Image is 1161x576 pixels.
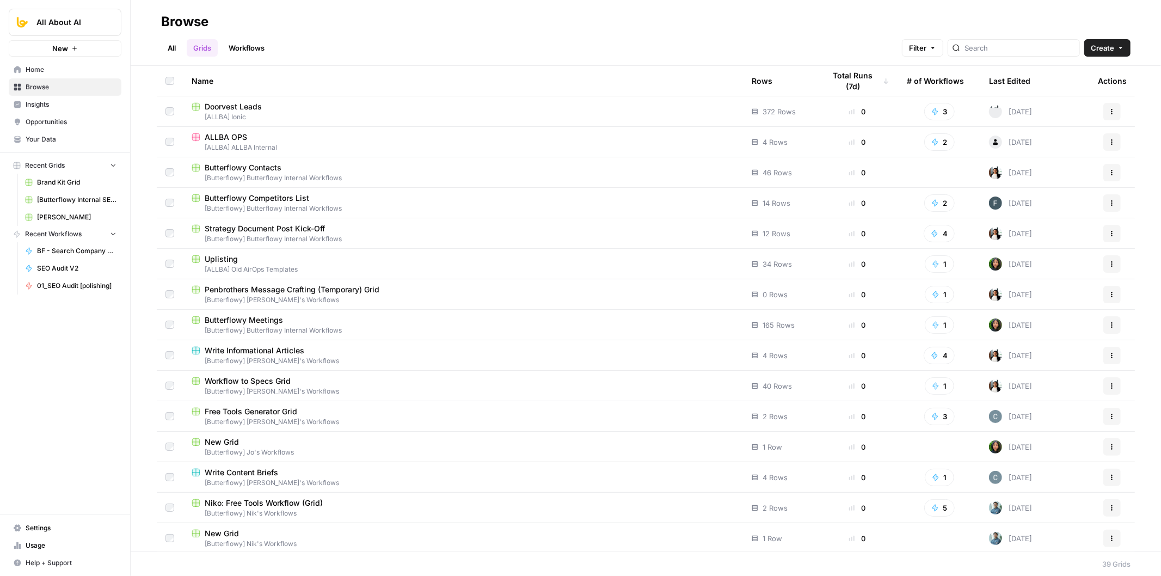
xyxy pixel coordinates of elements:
span: Butterflowy Competitors List [205,193,309,204]
div: 0 [825,289,889,300]
div: 0 [825,320,889,330]
button: 2 [924,194,955,212]
span: 1 Row [763,442,782,452]
a: Grids [187,39,218,57]
span: Recent Workflows [25,229,82,239]
img: fqbawrw8ase93tc2zzm3h7awsa7w [989,349,1002,362]
div: 0 [825,411,889,422]
span: [ALLBA] Old AirOps Templates [192,265,734,274]
span: [Butterflowy] [PERSON_NAME]'s Workflows [192,295,734,305]
div: 0 [825,198,889,209]
button: 2 [924,133,955,151]
span: 372 Rows [763,106,796,117]
a: Free Tools Generator Grid[Butterflowy] [PERSON_NAME]'s Workflows [192,406,734,427]
a: [Butterflowy Internal SEO] Blogs [20,191,121,209]
span: Workflow to Specs Grid [205,376,291,387]
span: Insights [26,100,116,109]
span: New Grid [205,437,239,448]
a: Home [9,61,121,78]
span: [Butterflowy] [PERSON_NAME]'s Workflows [192,387,734,396]
span: New [52,43,68,54]
span: [Butterflowy] [PERSON_NAME]'s Workflows [192,478,734,488]
a: Butterflowy Meetings[Butterflowy] Butterflowy Internal Workflows [192,315,734,335]
div: [DATE] [989,227,1032,240]
img: ukbw0ucz4r7lgrcvss5f7i41uszq [989,410,1002,423]
a: 01_SEO Audit [polishing] [20,277,121,295]
span: 34 Rows [763,259,792,269]
button: 4 [924,225,955,242]
div: [DATE] [989,532,1032,545]
img: 71gc9am4ih21sqe9oumvmopgcasf [989,258,1002,271]
img: 036rm0upt03cy1i74ddbqncp0u79 [989,197,1002,210]
button: 1 [925,255,954,273]
span: [Butterflowy Internal SEO] Blogs [37,195,116,205]
div: Last Edited [989,66,1030,96]
span: Filter [909,42,926,53]
div: 0 [825,503,889,513]
a: Write Informational Articles[Butterflowy] [PERSON_NAME]'s Workflows [192,345,734,366]
a: Brand Kit Grid [20,174,121,191]
a: Opportunities [9,113,121,131]
a: All [161,39,182,57]
span: 1 Row [763,533,782,544]
button: 5 [924,499,955,517]
div: [DATE] [989,318,1032,332]
button: 4 [924,347,955,364]
img: All About AI Logo [13,13,32,32]
img: qdsncvibwi5d9m9wjjzvg9r13sqf [989,501,1002,514]
button: Workspace: All About AI [9,9,121,36]
a: Doorvest Leads[ALLBA] Ionic [192,101,734,122]
a: Usage [9,537,121,554]
div: 0 [825,442,889,452]
button: 1 [925,286,954,303]
div: 0 [825,167,889,178]
span: [Butterflowy] [PERSON_NAME]'s Workflows [192,417,734,427]
div: 0 [825,106,889,117]
div: [DATE] [989,288,1032,301]
span: [ALLBA] ALLBA Internal [192,143,734,152]
button: 3 [924,103,955,120]
span: Opportunities [26,117,116,127]
span: Butterflowy Meetings [205,315,283,326]
button: 1 [925,316,954,334]
span: [Butterflowy] Nik's Workflows [192,539,734,549]
span: [ALLBA] Ionic [192,112,734,122]
span: New Grid [205,528,239,539]
a: Browse [9,78,121,96]
a: Butterflowy Contacts[Butterflowy] Butterflowy Internal Workflows [192,162,734,183]
a: Butterflowy Competitors List[Butterflowy] Butterflowy Internal Workflows [192,193,734,213]
div: [DATE] [989,197,1032,210]
img: 71gc9am4ih21sqe9oumvmopgcasf [989,440,1002,454]
span: Settings [26,523,116,533]
span: All About AI [36,17,102,28]
span: BF - Search Company Details [37,246,116,256]
div: [DATE] [989,258,1032,271]
span: ALLBA OPS [205,132,247,143]
span: 4 Rows [763,350,788,361]
span: Help + Support [26,558,116,568]
div: Name [192,66,734,96]
a: Workflows [222,39,271,57]
span: Write Content Briefs [205,467,278,478]
div: [DATE] [989,471,1032,484]
span: 40 Rows [763,381,792,391]
span: Doorvest Leads [205,101,262,112]
div: 0 [825,259,889,269]
a: BF - Search Company Details [20,242,121,260]
a: Niko: Free Tools Workflow (Grid)[Butterflowy] Nik's Workflows [192,498,734,518]
span: 2 Rows [763,411,788,422]
a: Your Data [9,131,121,148]
div: 0 [825,137,889,148]
div: Browse [161,13,208,30]
img: fqbawrw8ase93tc2zzm3h7awsa7w [989,379,1002,393]
span: 4 Rows [763,472,788,483]
a: ALLBA OPS[ALLBA] ALLBA Internal [192,132,734,152]
button: Filter [902,39,943,57]
div: 0 [825,533,889,544]
div: # of Workflows [907,66,964,96]
div: 0 [825,350,889,361]
button: New [9,40,121,57]
button: 3 [924,408,955,425]
span: Butterflowy Contacts [205,162,281,173]
img: 71gc9am4ih21sqe9oumvmopgcasf [989,318,1002,332]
